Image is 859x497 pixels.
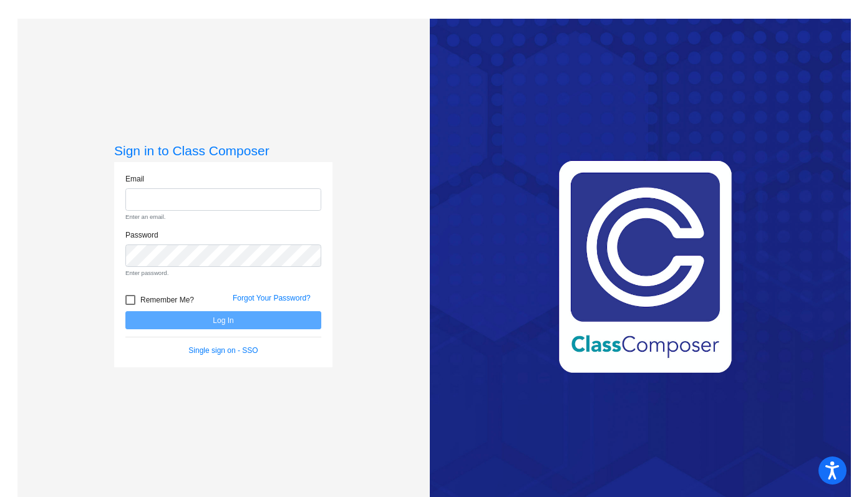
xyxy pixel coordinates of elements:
span: Remember Me? [140,292,194,307]
label: Password [125,229,158,241]
small: Enter an email. [125,213,321,221]
small: Enter password. [125,269,321,277]
a: Single sign on - SSO [188,346,258,355]
label: Email [125,173,144,185]
button: Log In [125,311,321,329]
a: Forgot Your Password? [233,294,311,302]
h3: Sign in to Class Composer [114,143,332,158]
